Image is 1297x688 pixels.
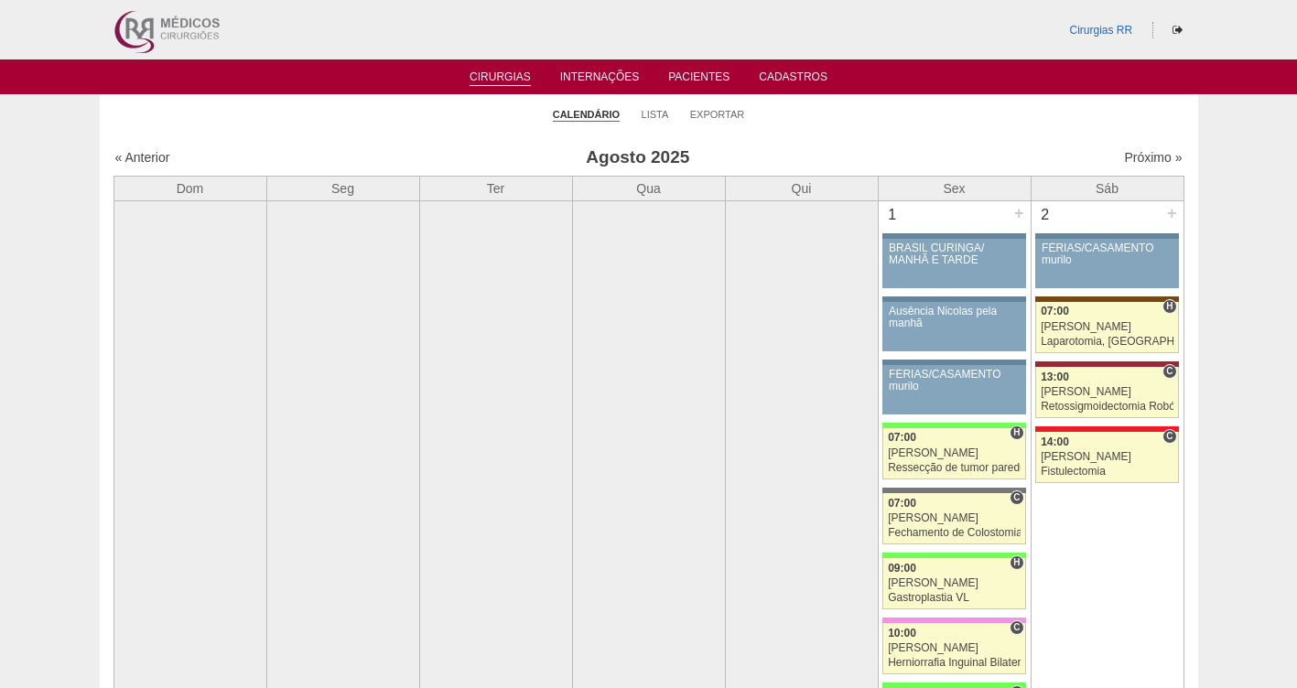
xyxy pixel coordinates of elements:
div: BRASIL CURINGA/ MANHÃ E TARDE [889,242,1020,266]
a: Exportar [690,108,745,121]
span: 07:00 [888,497,916,510]
div: Key: Santa Catarina [882,488,1025,493]
div: Key: Aviso [882,296,1025,302]
span: 07:00 [1041,305,1069,317]
a: H 07:00 [PERSON_NAME] Laparotomia, [GEOGRAPHIC_DATA], Drenagem, Bridas [1035,302,1178,353]
span: 10:00 [888,627,916,640]
div: [PERSON_NAME] [888,512,1021,524]
th: Sáb [1031,176,1184,200]
div: Ausência Nicolas pela manhã [889,306,1020,329]
a: Cirurgias RR [1069,24,1132,37]
div: 1 [879,201,907,229]
a: Calendário [553,108,620,122]
a: C 07:00 [PERSON_NAME] Fechamento de Colostomia ou Enterostomia [882,493,1025,544]
h3: Agosto 2025 [371,145,904,171]
div: Key: Sírio Libanês [1035,361,1178,367]
a: C 13:00 [PERSON_NAME] Retossigmoidectomia Robótica [1035,367,1178,418]
span: Hospital [1010,425,1023,440]
div: Laparotomia, [GEOGRAPHIC_DATA], Drenagem, Bridas [1041,336,1173,348]
span: Consultório [1010,490,1023,505]
div: Key: Santa Joana [1035,296,1178,302]
div: Key: Brasil [882,423,1025,428]
div: Key: Albert Einstein [882,618,1025,623]
a: C 10:00 [PERSON_NAME] Herniorrafia Inguinal Bilateral [882,623,1025,674]
a: Próximo » [1124,150,1182,165]
div: Key: Brasil [882,683,1025,688]
a: Lista [642,108,669,121]
a: « Anterior [115,150,170,165]
div: Key: Assunção [1035,426,1178,432]
div: Fechamento de Colostomia ou Enterostomia [888,527,1021,539]
th: Dom [113,176,266,200]
th: Sex [878,176,1031,200]
div: 2 [1032,201,1060,229]
div: Ressecção de tumor parede abdominal pélvica [888,462,1021,474]
div: Key: Aviso [882,233,1025,239]
th: Ter [419,176,572,200]
div: Gastroplastia VL [888,592,1021,604]
div: Fistulectomia [1041,466,1173,478]
a: Cadastros [759,70,827,89]
a: BRASIL CURINGA/ MANHÃ E TARDE [882,239,1025,288]
div: + [1164,201,1180,225]
i: Sair [1173,25,1183,36]
div: [PERSON_NAME] [888,577,1021,589]
div: + [1011,201,1027,225]
span: Consultório [1162,429,1176,444]
span: Hospital [1162,299,1176,314]
div: [PERSON_NAME] [1041,451,1173,463]
a: C 14:00 [PERSON_NAME] Fistulectomia [1035,432,1178,483]
th: Seg [266,176,419,200]
a: H 07:00 [PERSON_NAME] Ressecção de tumor parede abdominal pélvica [882,428,1025,479]
span: 07:00 [888,431,916,444]
a: H 09:00 [PERSON_NAME] Gastroplastia VL [882,558,1025,609]
span: 09:00 [888,562,916,575]
span: Consultório [1162,364,1176,379]
a: FÉRIAS/CASAMENTO murilo [882,365,1025,414]
span: 14:00 [1041,435,1069,448]
span: Hospital [1010,555,1023,570]
div: [PERSON_NAME] [888,642,1021,654]
a: Internações [560,70,640,89]
div: Key: Brasil [882,553,1025,558]
a: Cirurgias [470,70,531,86]
div: Key: Aviso [1035,233,1178,239]
div: [PERSON_NAME] [888,447,1021,459]
div: Herniorrafia Inguinal Bilateral [888,657,1021,669]
span: 13:00 [1041,371,1069,383]
th: Qui [725,176,878,200]
a: Ausência Nicolas pela manhã [882,302,1025,351]
div: [PERSON_NAME] [1041,386,1173,398]
a: Pacientes [668,70,730,89]
a: FÉRIAS/CASAMENTO murilo [1035,239,1178,288]
span: Consultório [1010,620,1023,635]
div: Retossigmoidectomia Robótica [1041,401,1173,413]
div: FÉRIAS/CASAMENTO murilo [1042,242,1173,266]
th: Qua [572,176,725,200]
div: Key: Aviso [882,360,1025,365]
div: [PERSON_NAME] [1041,321,1173,333]
div: FÉRIAS/CASAMENTO murilo [889,369,1020,392]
